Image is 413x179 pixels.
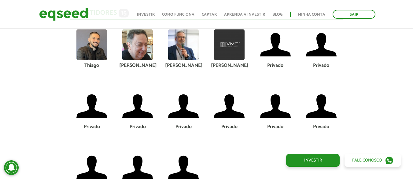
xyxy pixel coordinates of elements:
img: default-user.png [260,91,291,121]
div: [PERSON_NAME] [165,63,202,68]
img: picture-112313-1743624016.jpg [168,29,199,60]
div: Privado [303,63,340,68]
div: Privado [303,124,340,129]
div: Privado [119,124,156,129]
img: picture-72979-1756068561.jpg [76,29,107,60]
img: default-user.png [306,29,337,60]
img: default-user.png [306,91,337,121]
a: Fale conosco [345,154,401,167]
img: default-user.png [122,91,153,121]
div: Privado [211,124,248,129]
img: EqSeed [39,6,88,22]
div: Privado [257,63,294,68]
a: Minha conta [298,13,325,17]
a: Como funciona [162,13,194,17]
a: Sair [333,10,375,19]
img: default-user.png [168,91,199,121]
img: default-user.png [76,91,107,121]
div: Thiago [73,63,110,68]
a: Captar [202,13,217,17]
img: default-user.png [214,91,245,121]
img: picture-112624-1716663541.png [122,29,153,60]
a: Investir [286,154,340,167]
a: Aprenda a investir [224,13,265,17]
div: Privado [73,124,110,129]
div: Privado [257,124,294,129]
img: picture-100036-1732821753.png [214,29,245,60]
div: Privado [165,124,202,129]
img: default-user.png [260,29,291,60]
a: Blog [272,13,282,17]
div: [PERSON_NAME] [211,63,248,68]
div: [PERSON_NAME] [119,63,156,68]
a: Investir [137,13,155,17]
